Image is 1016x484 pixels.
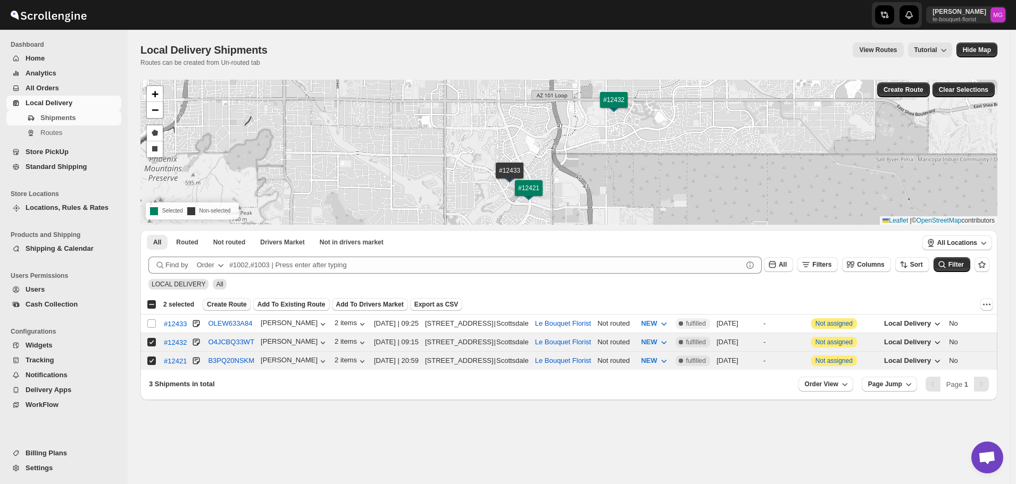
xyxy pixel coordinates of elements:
[862,377,917,392] button: Page Jump
[11,271,122,280] span: Users Permissions
[26,356,54,364] span: Tracking
[763,337,805,347] div: -
[6,125,121,140] button: Routes
[815,320,853,327] button: Not assigned
[425,355,529,366] div: |
[859,46,897,54] span: View Routes
[895,257,929,272] button: Sort
[797,257,838,272] button: Filters
[152,87,159,100] span: +
[26,371,68,379] span: Notifications
[805,380,838,388] span: Order View
[882,217,908,224] a: Leaflet
[980,298,993,311] button: More actions
[635,315,675,332] button: NEW
[26,54,45,62] span: Home
[884,86,923,94] span: Create Route
[414,300,459,309] span: Export as CSV
[932,16,986,22] p: le-bouquet-florist
[26,244,94,252] span: Shipping & Calendar
[884,338,931,346] span: Local Delivery
[260,238,304,247] span: Drivers Market
[26,300,78,308] span: Cash Collection
[926,6,1006,23] button: User menu
[335,337,368,348] button: 2 items
[6,461,121,475] button: Settings
[641,319,657,327] span: NEW
[26,449,67,457] span: Billing Plans
[798,377,853,392] button: Order View
[150,205,183,217] p: Selected
[934,257,970,272] button: Filter
[320,238,384,247] span: Not in drivers market
[147,86,163,102] a: Zoom in
[635,334,675,351] button: NEW
[163,300,194,309] span: 2 selected
[164,337,187,347] button: #12432
[910,217,912,224] span: |
[261,356,328,367] button: [PERSON_NAME]
[164,355,187,366] button: #12421
[26,285,45,293] span: Users
[763,355,805,366] div: -
[165,260,188,270] span: Find by
[990,7,1005,22] span: Melody Gluth
[963,46,991,54] span: Hide Map
[26,386,71,394] span: Delivery Apps
[964,380,968,388] b: 1
[140,44,268,56] span: Local Delivery Shipments
[880,216,997,225] div: © contributors
[207,300,247,309] span: Create Route
[878,352,949,369] button: Local Delivery
[6,338,121,353] button: Widgets
[9,2,88,28] img: ScrollEngine
[6,383,121,397] button: Delivery Apps
[993,12,1003,18] text: MG
[868,380,902,388] span: Page Jump
[253,298,330,311] button: Add To Existing Route
[686,356,706,365] span: fulfilled
[917,217,962,224] a: OpenStreetMap
[147,125,163,141] a: Draw a polygon
[6,282,121,297] button: Users
[878,334,949,351] button: Local Delivery
[26,99,72,107] span: Local Delivery
[26,163,87,171] span: Standard Shipping
[521,189,537,200] img: Marker
[6,200,121,215] button: Locations, Rules & Rates
[496,318,529,329] div: Scottsdale
[948,261,964,268] span: Filter
[6,81,121,96] button: All Orders
[374,355,419,366] div: [DATE] | 20:59
[717,337,757,347] div: [DATE]
[425,318,494,329] div: [STREET_ADDRESS]
[717,355,757,366] div: [DATE]
[937,239,977,247] span: All Locations
[496,337,529,347] div: Scottsdale
[939,86,988,94] span: Clear Selections
[763,318,805,329] div: -
[949,355,993,366] div: No
[213,238,246,247] span: Not routed
[261,319,328,329] button: [PERSON_NAME]
[335,356,368,367] button: 2 items
[857,261,884,268] span: Columns
[425,337,494,347] div: [STREET_ADDRESS]
[203,298,251,311] button: Create Route
[190,257,232,274] button: Order
[686,319,706,328] span: fulfilled
[149,380,215,388] span: 3 Shipments in total
[410,298,463,311] button: Export as CSV
[26,401,59,409] span: WorkFlow
[535,356,592,364] button: Le Bouquet Florist
[635,352,675,369] button: NEW
[535,319,592,327] button: Le Bouquet Florist
[40,114,76,122] span: Shipments
[164,318,187,329] button: #12433
[6,297,121,312] button: Cash Collection
[207,235,252,250] button: Unrouted
[6,353,121,368] button: Tracking
[26,148,69,156] span: Store PickUp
